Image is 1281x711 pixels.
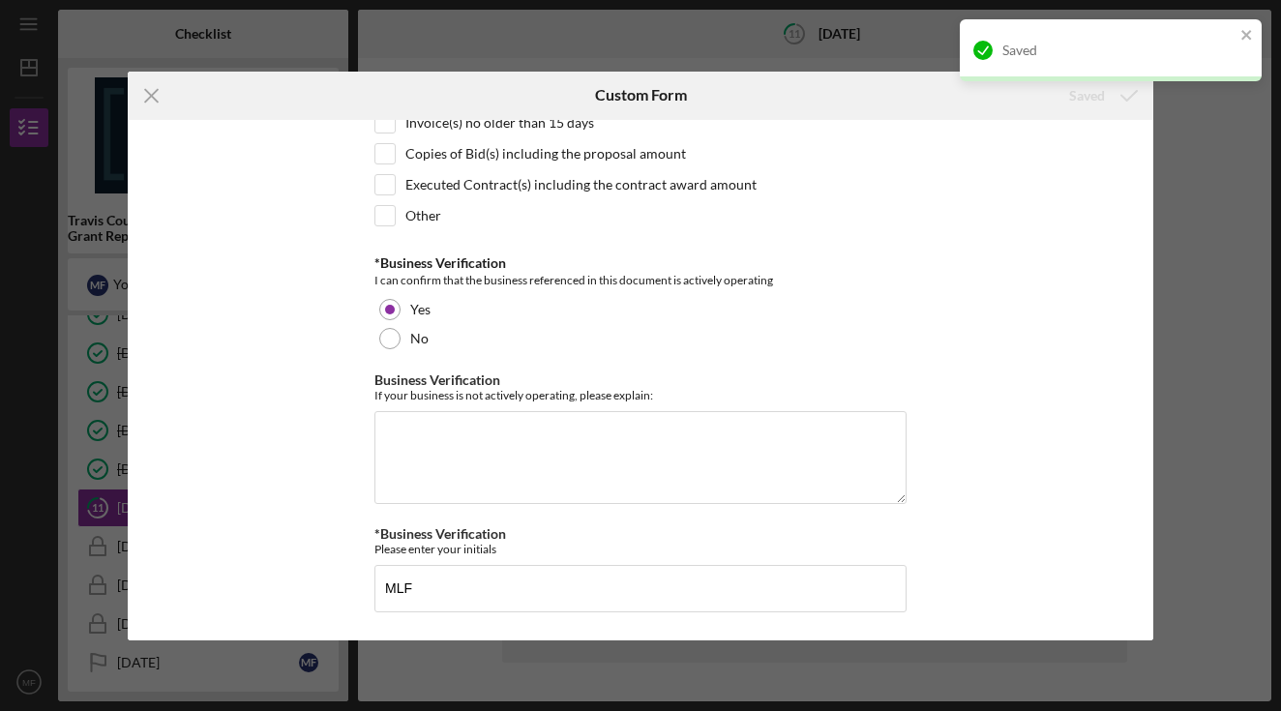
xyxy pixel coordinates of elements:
[405,206,441,225] label: Other
[1240,27,1254,45] button: close
[405,144,686,163] label: Copies of Bid(s) including the proposal amount
[410,331,429,346] label: No
[405,175,757,194] label: Executed Contract(s) including the contract award amount
[410,302,431,317] label: Yes
[595,86,687,104] h6: Custom Form
[374,371,500,388] label: Business Verification
[374,388,907,402] div: If your business is not actively operating, please explain:
[405,113,594,133] label: Invoice(s) no older than 15 days
[374,542,907,556] div: Please enter your initials
[1002,43,1235,58] div: Saved
[374,525,506,542] label: *Business Verification
[374,255,907,271] div: *Business Verification
[374,271,907,290] div: I can confirm that the business referenced in this document is actively operating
